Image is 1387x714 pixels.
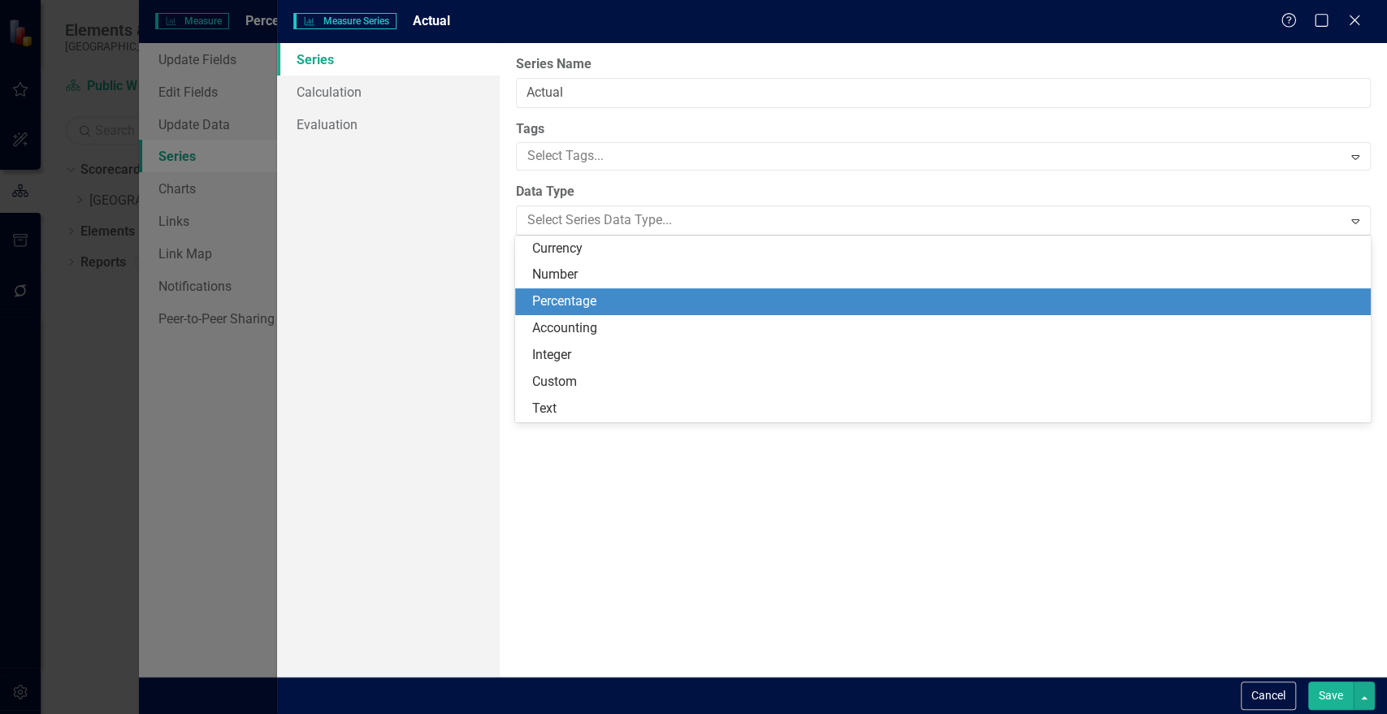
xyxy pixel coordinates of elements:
[531,240,1360,258] div: Currency
[277,76,499,108] a: Calculation
[516,183,1371,201] label: Data Type
[413,13,450,28] span: Actual
[531,319,1360,338] div: Accounting
[293,13,396,29] span: Measure Series
[277,43,499,76] a: Series
[516,55,1371,74] label: Series Name
[516,78,1371,108] input: Series Name
[516,120,1371,139] label: Tags
[531,292,1360,311] div: Percentage
[531,346,1360,365] div: Integer
[277,108,499,141] a: Evaluation
[531,266,1360,284] div: Number
[1241,682,1296,710] button: Cancel
[531,400,1360,418] div: Text
[531,373,1360,392] div: Custom
[1308,682,1354,710] button: Save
